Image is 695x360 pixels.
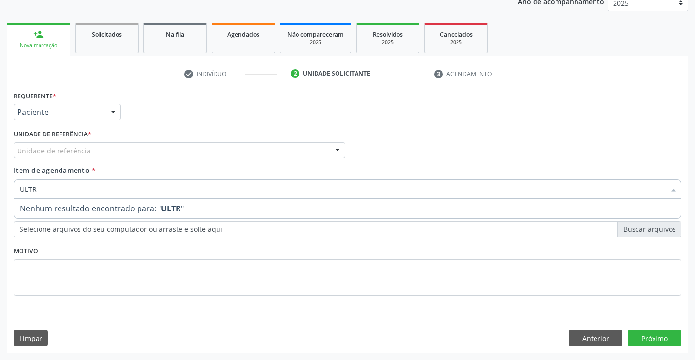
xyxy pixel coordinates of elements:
span: Paciente [17,107,101,117]
div: Unidade solicitante [303,69,370,78]
span: Cancelados [440,30,473,38]
span: Solicitados [92,30,122,38]
div: 2025 [432,39,480,46]
span: Unidade de referência [17,146,91,156]
label: Requerente [14,89,56,104]
span: Não compareceram [287,30,344,38]
input: Buscar por procedimentos [20,179,665,199]
label: Unidade de referência [14,127,91,142]
button: Anterior [569,330,622,346]
div: person_add [33,29,44,39]
span: Agendados [227,30,259,38]
div: 2 [291,69,299,78]
label: Motivo [14,244,38,259]
span: Na fila [166,30,184,38]
div: Nova marcação [14,42,63,49]
div: 2025 [363,39,412,46]
button: Próximo [628,330,681,346]
span: Nenhum resultado encontrado para: " " [14,199,681,218]
div: 2025 [287,39,344,46]
strong: ULTR [161,203,181,214]
span: Item de agendamento [14,166,90,175]
button: Limpar [14,330,48,346]
span: Resolvidos [373,30,403,38]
